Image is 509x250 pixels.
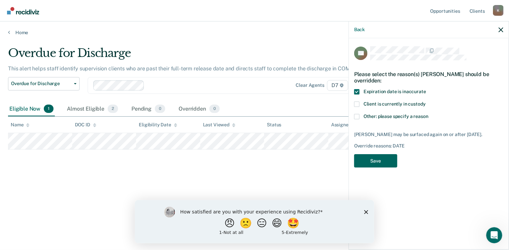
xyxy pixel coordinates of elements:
div: Override reasons: DATE [354,143,503,149]
span: Overdue for Discharge [11,81,71,86]
img: Recidiviz [7,7,39,14]
div: Overdue for Discharge [8,46,390,65]
div: Clear agents [296,82,324,88]
p: This alert helps staff identify supervision clients who are past their full-term release date and... [8,65,355,72]
span: 0 [155,105,165,113]
div: Eligible Now [8,102,55,117]
div: DOC ID [75,122,96,128]
div: Almost Eligible [66,102,119,117]
div: Pending [130,102,167,117]
button: Profile dropdown button [493,5,504,16]
span: 1 [44,105,54,113]
span: 0 [209,105,220,113]
span: 2 [108,105,118,113]
iframe: Survey by Kim from Recidiviz [135,200,374,243]
button: Back [354,27,365,33]
a: Home [8,29,501,36]
span: Expiration date is inaccurate [364,89,426,94]
span: Other: please specify a reason [364,114,428,119]
div: K [493,5,504,16]
iframe: Intercom live chat [486,227,502,243]
div: Please select the reason(s) [PERSON_NAME] should be overridden: [354,66,503,89]
span: D7 [327,80,348,91]
div: Assigned to [331,122,363,128]
div: Last Viewed [203,122,235,128]
div: Status [267,122,281,128]
div: [PERSON_NAME] may be surfaced again on or after [DATE]. [354,132,503,137]
div: Eligibility Date [139,122,177,128]
div: Name [11,122,29,128]
button: Save [354,154,397,168]
span: Client is currently in custody [364,101,426,107]
div: Overridden [177,102,221,117]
